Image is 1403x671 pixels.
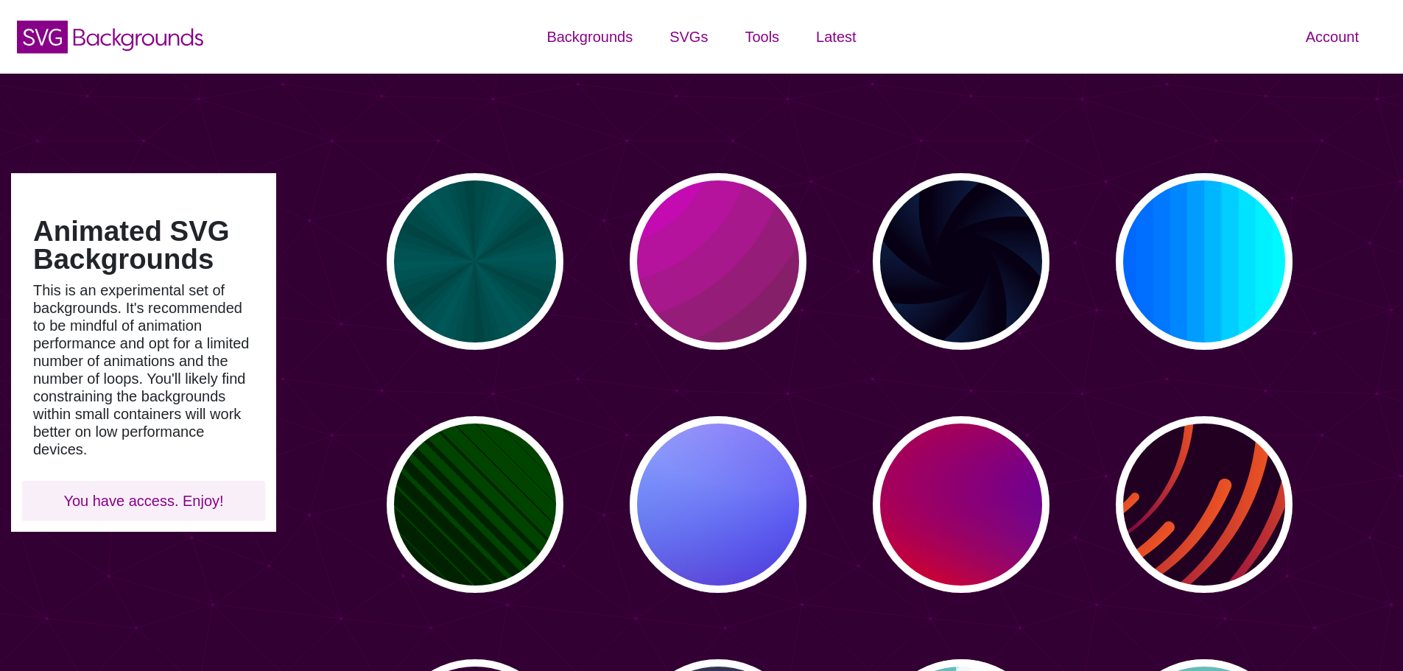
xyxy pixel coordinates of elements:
[1287,15,1377,59] a: Account
[798,15,874,59] a: Latest
[528,15,651,59] a: Backgrounds
[873,416,1049,593] button: animated gradient that changes to each color of the rainbow
[33,281,254,458] p: This is an experimental set of backgrounds. It's recommended to be mindful of animation performan...
[387,416,563,593] button: alternating stripes that get larger and smaller in a ripple pattern
[630,173,806,350] button: pink circles in circles pulsating background
[630,416,806,593] button: animated blue and pink gradient
[1116,173,1293,350] button: blue colors that transform in a fanning motion
[33,492,254,510] p: You have access. Enjoy!
[726,15,798,59] a: Tools
[33,217,254,274] h1: Animated SVG Backgrounds
[1116,416,1293,593] button: a slow spinning tornado of design elements
[873,173,1049,350] button: aperture style background animated to open
[651,15,726,59] a: SVGs
[387,173,563,350] button: green rave light effect animated background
